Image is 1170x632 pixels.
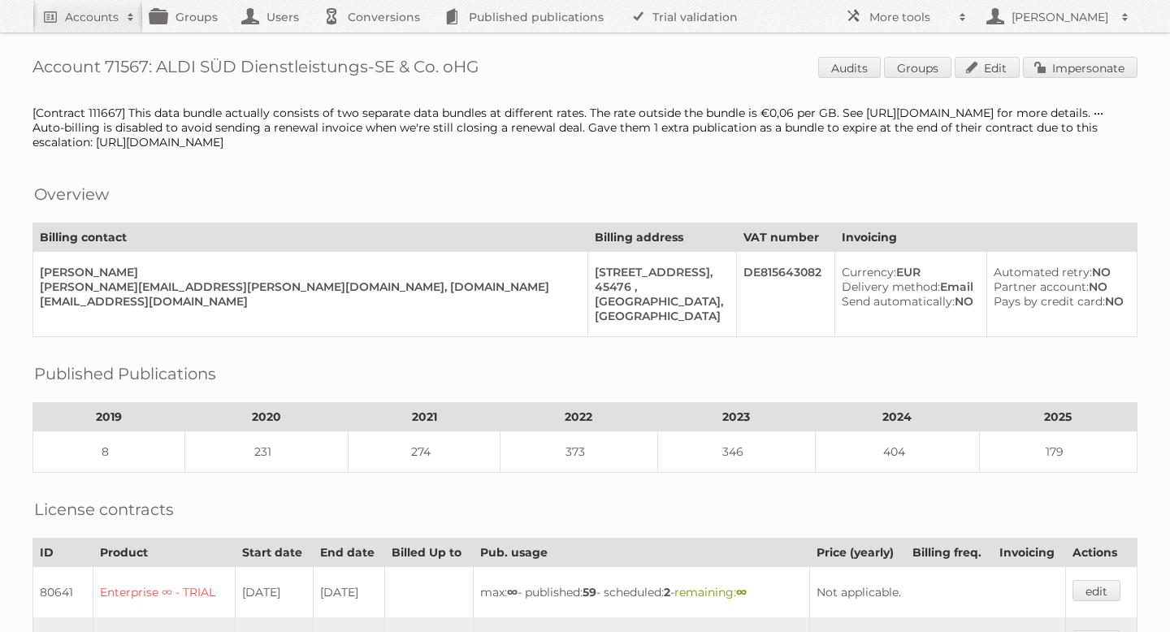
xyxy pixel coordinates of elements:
th: Start date [236,539,314,567]
th: 2020 [184,403,349,431]
span: Automated retry: [994,265,1092,279]
div: EUR [842,265,973,279]
th: Billing address [588,223,737,252]
h2: Published Publications [34,361,216,386]
th: ID [33,539,93,567]
div: NO [842,294,973,309]
td: 8 [33,431,185,473]
td: Enterprise ∞ - TRIAL [93,567,236,618]
th: Billing freq. [905,539,992,567]
td: 274 [349,431,500,473]
div: NO [994,294,1124,309]
a: edit [1072,580,1120,601]
span: Currency: [842,265,896,279]
td: 231 [184,431,349,473]
td: 179 [979,431,1137,473]
span: Delivery method: [842,279,940,294]
h1: Account 71567: ALDI SÜD Dienstleistungs-SE & Co. oHG [32,57,1137,81]
h2: License contracts [34,497,174,522]
span: Pays by credit card: [994,294,1105,309]
span: remaining: [674,585,747,600]
a: Audits [818,57,881,78]
th: End date [314,539,385,567]
th: VAT number [737,223,835,252]
strong: ∞ [736,585,747,600]
div: [GEOGRAPHIC_DATA], [595,294,723,309]
th: 2025 [979,403,1137,431]
th: Pub. usage [473,539,809,567]
div: Email [842,279,973,294]
th: Invoicing [835,223,1137,252]
td: [DATE] [314,567,385,618]
td: Not applicable. [810,567,1065,618]
td: 373 [500,431,657,473]
td: DE815643082 [737,252,835,337]
strong: ∞ [507,585,518,600]
a: Edit [955,57,1020,78]
div: [STREET_ADDRESS], [595,265,723,279]
span: Partner account: [994,279,1089,294]
a: Impersonate [1023,57,1137,78]
h2: [PERSON_NAME] [1007,9,1113,25]
div: NO [994,279,1124,294]
div: [Contract 111667] This data bundle actually consists of two separate data bundles at different ra... [32,106,1137,149]
th: Actions [1065,539,1137,567]
h2: More tools [869,9,951,25]
th: Invoicing [993,539,1065,567]
th: 2019 [33,403,185,431]
th: Product [93,539,236,567]
td: 80641 [33,567,93,618]
th: 2021 [349,403,500,431]
div: 45476 , [595,279,723,294]
div: [GEOGRAPHIC_DATA] [595,309,723,323]
th: 2022 [500,403,657,431]
th: 2023 [657,403,815,431]
h2: Overview [34,182,109,206]
strong: 2 [664,585,670,600]
td: 404 [816,431,980,473]
span: Send automatically: [842,294,955,309]
td: max: - published: - scheduled: - [473,567,809,618]
th: Price (yearly) [810,539,906,567]
td: 346 [657,431,815,473]
div: [PERSON_NAME][EMAIL_ADDRESS][PERSON_NAME][DOMAIN_NAME], [DOMAIN_NAME][EMAIL_ADDRESS][DOMAIN_NAME] [40,279,574,309]
strong: 59 [583,585,596,600]
th: 2024 [816,403,980,431]
th: Billed Up to [385,539,473,567]
div: NO [994,265,1124,279]
th: Billing contact [33,223,588,252]
td: [DATE] [236,567,314,618]
a: Groups [884,57,951,78]
div: [PERSON_NAME] [40,265,574,279]
h2: Accounts [65,9,119,25]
